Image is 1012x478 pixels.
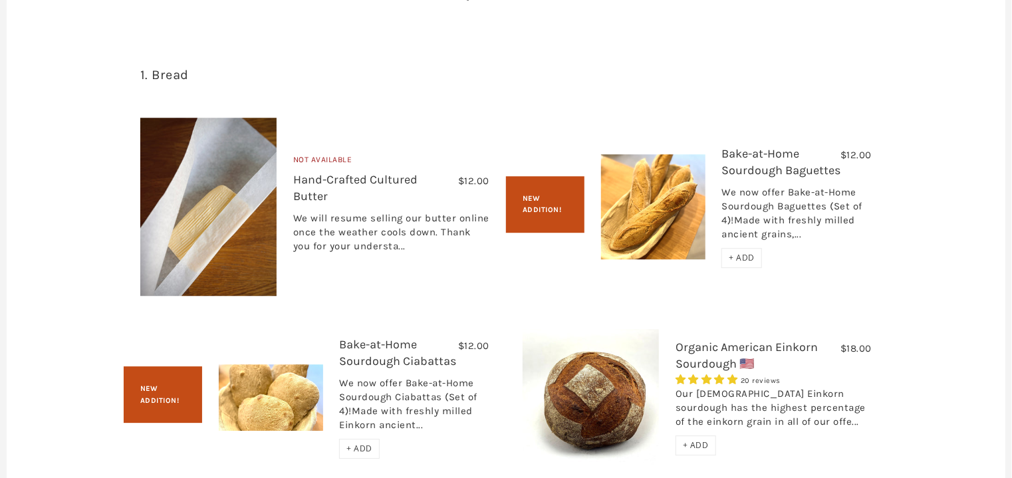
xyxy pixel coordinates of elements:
[293,211,489,260] div: We will resume selling our butter online once the weather cools down. Thank you for your understa...
[676,374,741,386] span: 4.95 stars
[601,154,705,259] img: Bake-at-Home Sourdough Baguettes
[339,439,380,459] div: + ADD
[140,118,277,296] img: Hand-Crafted Cultured Butter
[721,248,762,268] div: + ADD
[721,146,840,178] a: Bake-at-Home Sourdough Baguettes
[140,67,189,82] a: 1. Bread
[840,342,872,354] span: $18.00
[683,439,709,451] span: + ADD
[458,340,489,352] span: $12.00
[721,185,872,248] div: We now offer Bake-at-Home Sourdough Baguettes (Set of 4)!Made with freshly milled ancient grains,...
[523,329,659,465] img: Organic American Einkorn Sourdough 🇺🇸
[729,252,755,263] span: + ADD
[676,435,716,455] div: + ADD
[293,154,489,172] div: Not Available
[506,176,584,233] div: New Addition!
[676,340,818,371] a: Organic American Einkorn Sourdough 🇺🇸
[293,172,418,203] a: Hand-Crafted Cultured Butter
[458,175,489,187] span: $12.00
[676,387,872,435] div: Our [DEMOGRAPHIC_DATA] Einkorn sourdough has the highest percentage of the einkorn grain in all o...
[741,376,781,385] span: 20 reviews
[124,366,202,423] div: New Addition!
[840,149,872,161] span: $12.00
[219,364,323,431] img: Bake-at-Home Sourdough Ciabattas
[339,337,456,368] a: Bake-at-Home Sourdough Ciabattas
[346,443,372,454] span: + ADD
[339,376,489,439] div: We now offer Bake-at-Home Sourdough Ciabattas (Set of 4)!Made with freshly milled Einkorn ancient...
